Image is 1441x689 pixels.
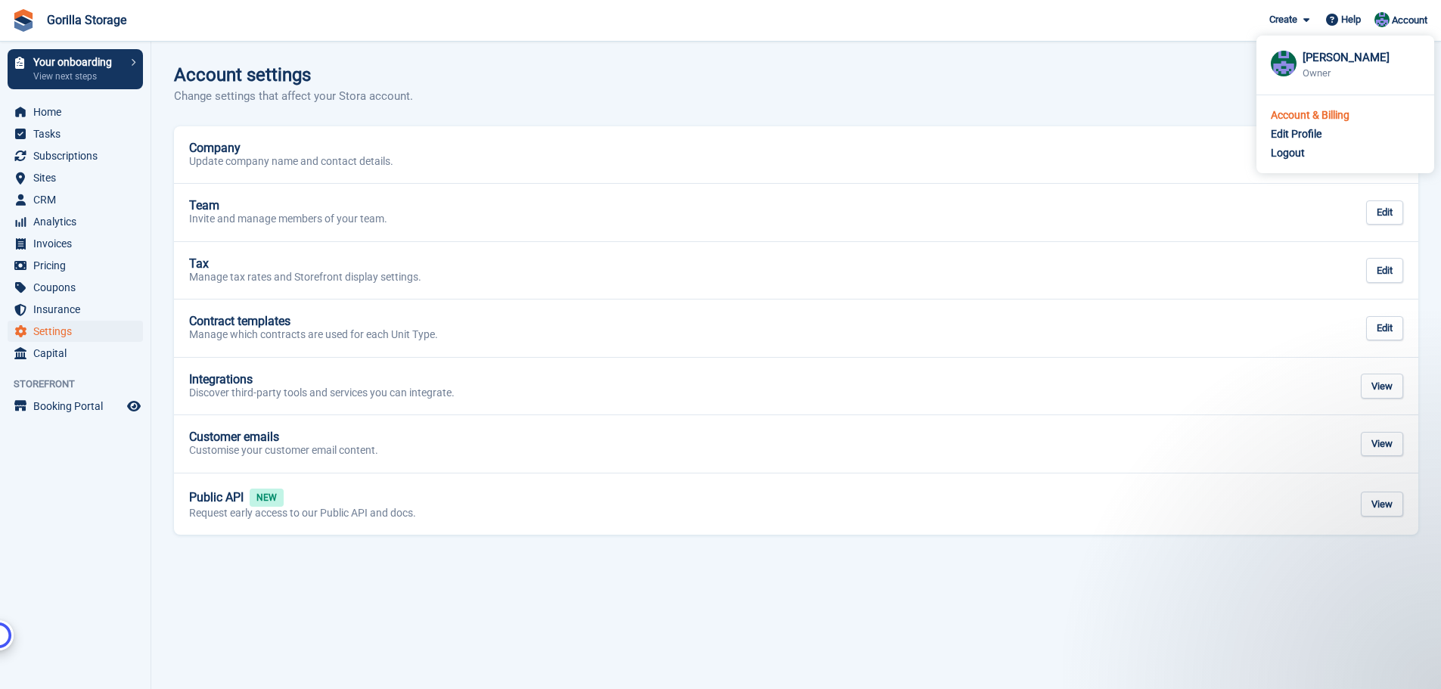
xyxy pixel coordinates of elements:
span: CRM [33,189,124,210]
a: Company Update company name and contact details. Edit [174,126,1418,184]
span: Subscriptions [33,145,124,166]
a: Gorilla Storage [41,7,132,33]
div: View [1361,374,1403,399]
div: Account & Billing [1271,107,1349,123]
h2: Customer emails [189,430,279,444]
span: Home [33,101,124,123]
a: menu [8,233,143,254]
span: Sites [33,167,124,188]
p: View next steps [33,70,123,83]
a: Account & Billing [1271,107,1420,123]
p: Manage tax rates and Storefront display settings. [189,271,421,284]
h2: Public API [189,491,244,504]
a: Team Invite and manage members of your team. Edit [174,184,1418,241]
a: menu [8,396,143,417]
a: Preview store [125,397,143,415]
span: Tasks [33,123,124,144]
img: stora-icon-8386f47178a22dfd0bd8f6a31ec36ba5ce8667c1dd55bd0f319d3a0aa187defe.svg [12,9,35,32]
a: Edit Profile [1271,126,1420,142]
div: [PERSON_NAME] [1303,49,1420,63]
a: menu [8,123,143,144]
span: Insurance [33,299,124,320]
div: Edit [1366,316,1403,341]
div: Edit Profile [1271,126,1321,142]
span: Storefront [14,377,151,392]
a: menu [8,343,143,364]
div: Owner [1303,66,1420,81]
a: Customer emails Customise your customer email content. View [174,415,1418,473]
p: Invite and manage members of your team. [189,213,387,226]
p: Your onboarding [33,57,123,67]
span: Account [1392,13,1427,28]
h1: Account settings [174,65,311,85]
p: Update company name and contact details. [189,155,393,169]
a: menu [8,321,143,342]
span: NEW [250,489,284,507]
h2: Integrations [189,373,253,386]
span: Invoices [33,233,124,254]
a: menu [8,145,143,166]
a: menu [8,167,143,188]
div: Edit [1366,258,1403,283]
a: Integrations Discover third-party tools and services you can integrate. View [174,358,1418,415]
div: Logout [1271,145,1305,161]
span: Pricing [33,255,124,276]
a: Public API NEW Request early access to our Public API and docs. View [174,473,1418,535]
div: View [1361,432,1403,457]
span: Booking Portal [33,396,124,417]
a: menu [8,255,143,276]
img: Leasha Sutherland [1374,12,1390,27]
a: Logout [1271,145,1420,161]
span: Settings [33,321,124,342]
img: Leasha Sutherland [1271,51,1297,76]
h2: Company [189,141,241,155]
a: Your onboarding View next steps [8,49,143,89]
div: Edit [1366,200,1403,225]
p: Request early access to our Public API and docs. [189,507,416,520]
div: View [1361,492,1403,517]
span: Capital [33,343,124,364]
span: Help [1341,12,1361,27]
a: Tax Manage tax rates and Storefront display settings. Edit [174,242,1418,299]
span: Create [1269,12,1297,27]
h2: Team [189,199,219,213]
span: Coupons [33,277,124,298]
a: menu [8,299,143,320]
a: menu [8,277,143,298]
p: Customise your customer email content. [189,444,378,458]
a: menu [8,189,143,210]
a: menu [8,101,143,123]
span: Analytics [33,211,124,232]
a: Contract templates Manage which contracts are used for each Unit Type. Edit [174,299,1418,357]
p: Manage which contracts are used for each Unit Type. [189,328,438,342]
h2: Tax [189,257,209,271]
p: Discover third-party tools and services you can integrate. [189,386,455,400]
p: Change settings that affect your Stora account. [174,88,413,105]
h2: Contract templates [189,315,290,328]
a: menu [8,211,143,232]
